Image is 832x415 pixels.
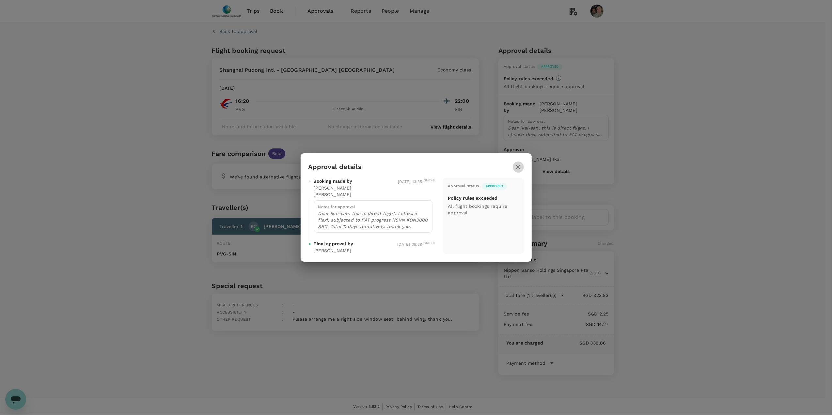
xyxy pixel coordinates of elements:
[308,163,362,171] h3: Approval details
[448,195,498,201] p: Policy rules exceeded
[424,178,435,182] sup: GMT+8
[398,179,435,184] span: [DATE] 13:35
[424,241,435,245] sup: GMT+8
[397,242,435,247] span: [DATE] 09:39
[314,240,353,247] span: Final approval by
[482,184,507,189] span: Approved
[318,205,355,209] span: Notes for approval
[448,203,519,216] p: All flight bookings require approval
[314,247,352,254] p: [PERSON_NAME]
[314,185,374,198] p: [PERSON_NAME] [PERSON_NAME]
[314,178,353,184] span: Booking made by
[448,183,479,190] div: Approval status
[318,210,428,230] p: Dear Ikai-san, this is direct flight. I choose flexi, subjected to FAT progress NSVN KDN3000 SSC....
